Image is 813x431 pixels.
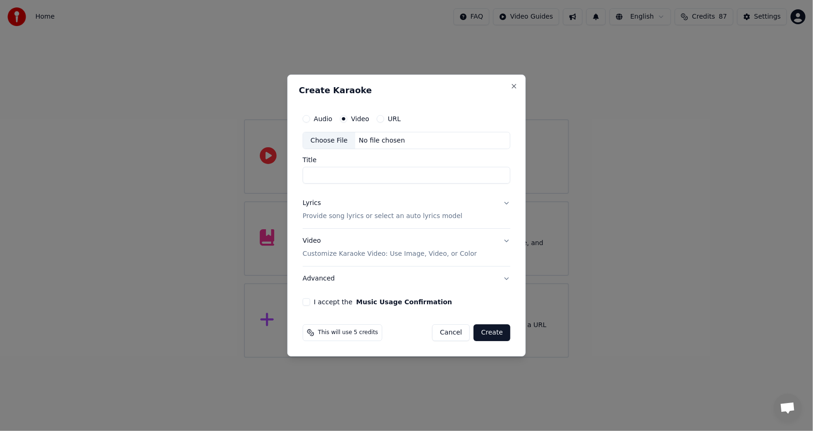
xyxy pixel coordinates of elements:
[303,267,510,291] button: Advanced
[303,249,477,259] p: Customize Karaoke Video: Use Image, Video, or Color
[314,116,332,122] label: Audio
[351,116,369,122] label: Video
[303,237,477,259] div: Video
[355,136,409,145] div: No file chosen
[314,299,452,305] label: I accept the
[303,229,510,267] button: VideoCustomize Karaoke Video: Use Image, Video, or Color
[474,324,510,341] button: Create
[318,329,378,336] span: This will use 5 credits
[303,212,462,221] p: Provide song lyrics or select an auto lyrics model
[303,157,510,164] label: Title
[303,192,510,229] button: LyricsProvide song lyrics or select an auto lyrics model
[432,324,470,341] button: Cancel
[303,199,321,208] div: Lyrics
[356,299,452,305] button: I accept the
[303,132,355,149] div: Choose File
[299,86,514,95] h2: Create Karaoke
[388,116,401,122] label: URL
